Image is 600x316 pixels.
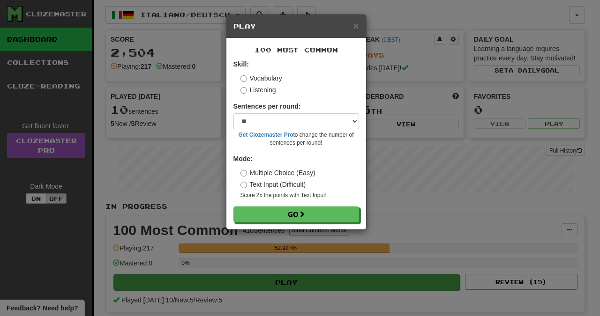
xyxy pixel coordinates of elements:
strong: Skill: [233,60,249,68]
label: Listening [240,85,276,95]
label: Text Input (Difficult) [240,180,306,189]
small: to change the number of sentences per round! [233,131,359,147]
label: Multiple Choice (Easy) [240,168,315,177]
input: Multiple Choice (Easy) [240,170,247,176]
span: × [353,20,359,31]
label: Vocabulary [240,73,282,83]
button: Close [353,21,359,30]
input: Vocabulary [240,75,247,82]
small: Score 2x the points with Text Input ! [240,191,359,199]
button: Go [233,206,359,222]
span: 100 Most Common [255,46,338,54]
a: Get Clozemaster Pro [239,132,293,138]
strong: Mode: [233,155,253,162]
input: Listening [240,87,247,94]
h5: Play [233,22,359,31]
input: Text Input (Difficult) [240,182,247,188]
label: Sentences per round: [233,102,301,111]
